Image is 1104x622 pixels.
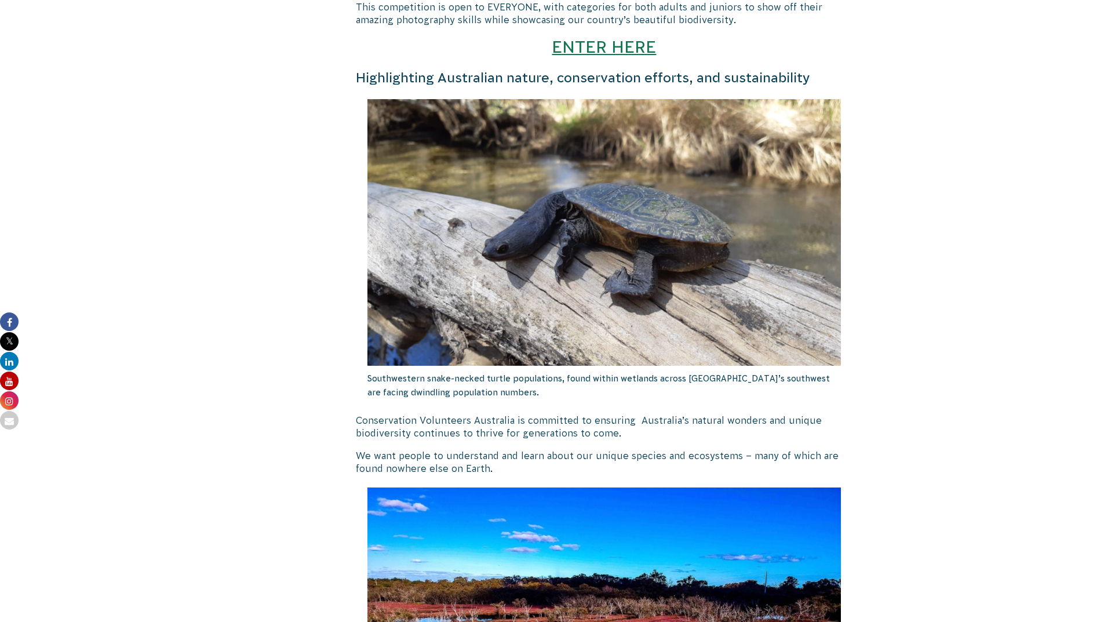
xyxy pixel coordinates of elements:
p: Conservation Volunteers Australia is committed to ensuring Australia’s natural wonders and unique... [356,414,853,440]
span: Highlighting Australian nature, conservation efforts, and sustainability [356,70,810,85]
p: Southwestern snake-necked turtle populations, found within wetlands across [GEOGRAPHIC_DATA]’s so... [367,366,841,405]
p: This competition is open to EVERYONE, with categories for both adults and juniors to show off the... [356,1,853,27]
a: ENTER HERE [552,37,656,56]
p: We want people to understand and learn about our unique species and ecosystems – many of which ar... [356,449,853,475]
